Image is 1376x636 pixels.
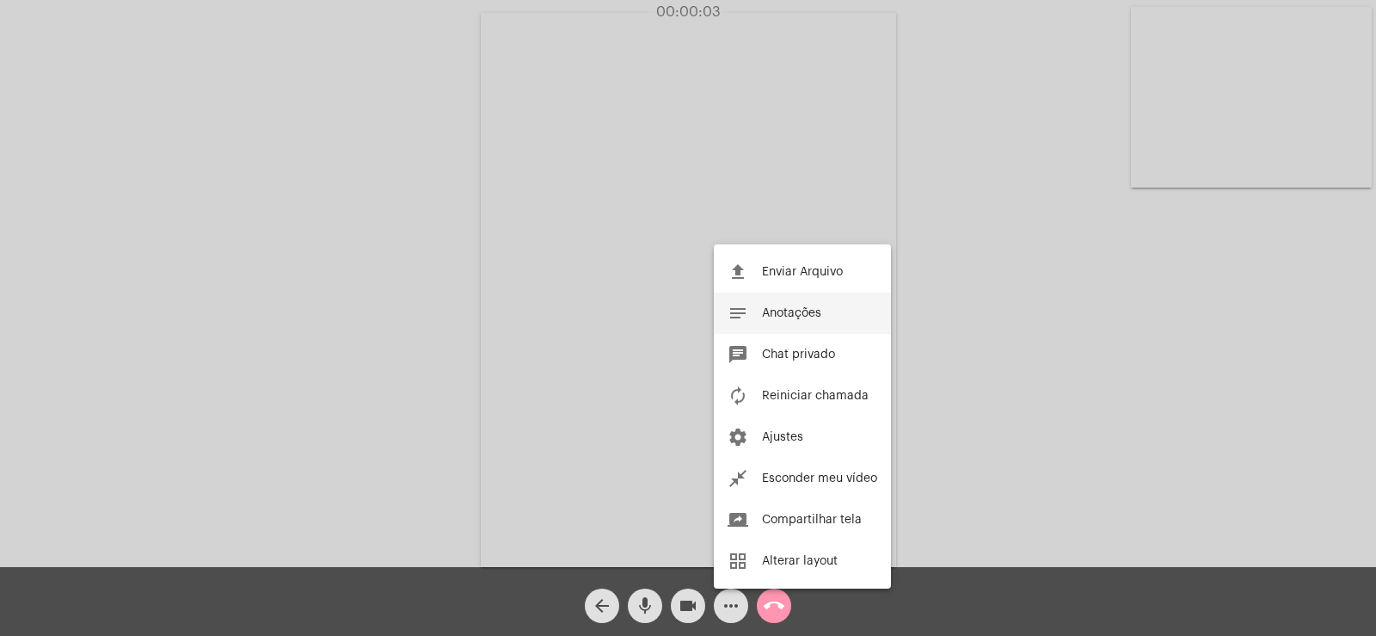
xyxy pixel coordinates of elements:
[762,431,803,443] span: Ajustes
[762,266,843,278] span: Enviar Arquivo
[728,344,748,365] mat-icon: chat
[728,386,748,406] mat-icon: autorenew
[762,390,869,402] span: Reiniciar chamada
[728,262,748,282] mat-icon: file_upload
[762,514,862,526] span: Compartilhar tela
[728,303,748,324] mat-icon: notes
[762,472,877,485] span: Esconder meu vídeo
[728,551,748,571] mat-icon: grid_view
[728,509,748,530] mat-icon: screen_share
[728,427,748,448] mat-icon: settings
[762,349,835,361] span: Chat privado
[762,555,838,567] span: Alterar layout
[728,468,748,489] mat-icon: close_fullscreen
[762,307,821,319] span: Anotações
